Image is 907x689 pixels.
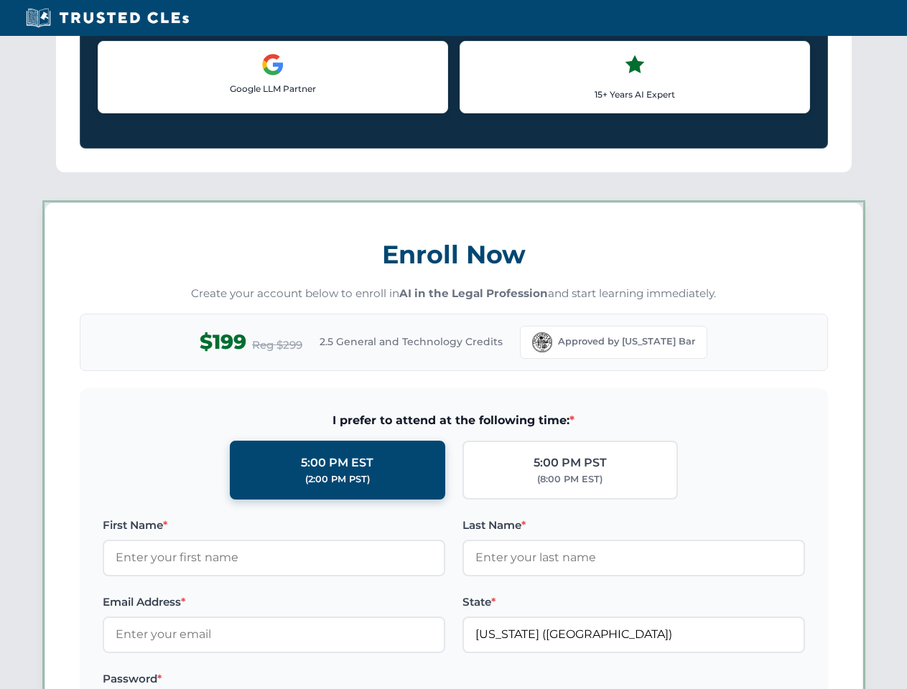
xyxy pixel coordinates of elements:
label: State [462,594,805,611]
span: Approved by [US_STATE] Bar [558,334,695,349]
label: Password [103,670,445,688]
span: 2.5 General and Technology Credits [320,334,503,350]
span: $199 [200,326,246,358]
div: 5:00 PM PST [534,454,607,472]
input: Enter your email [103,617,445,652]
input: Enter your first name [103,540,445,576]
label: First Name [103,517,445,534]
label: Last Name [462,517,805,534]
div: (2:00 PM PST) [305,472,370,487]
p: Google LLM Partner [110,82,436,95]
div: 5:00 PM EST [301,454,373,472]
img: Florida Bar [532,332,552,352]
img: Trusted CLEs [22,7,193,29]
p: Create your account below to enroll in and start learning immediately. [80,286,828,302]
p: 15+ Years AI Expert [472,88,798,101]
label: Email Address [103,594,445,611]
h3: Enroll Now [80,232,828,277]
input: Florida (FL) [462,617,805,652]
span: I prefer to attend at the following time: [103,411,805,430]
span: Reg $299 [252,337,302,354]
img: Google [261,53,284,76]
div: (8:00 PM EST) [537,472,603,487]
input: Enter your last name [462,540,805,576]
strong: AI in the Legal Profession [399,286,548,300]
